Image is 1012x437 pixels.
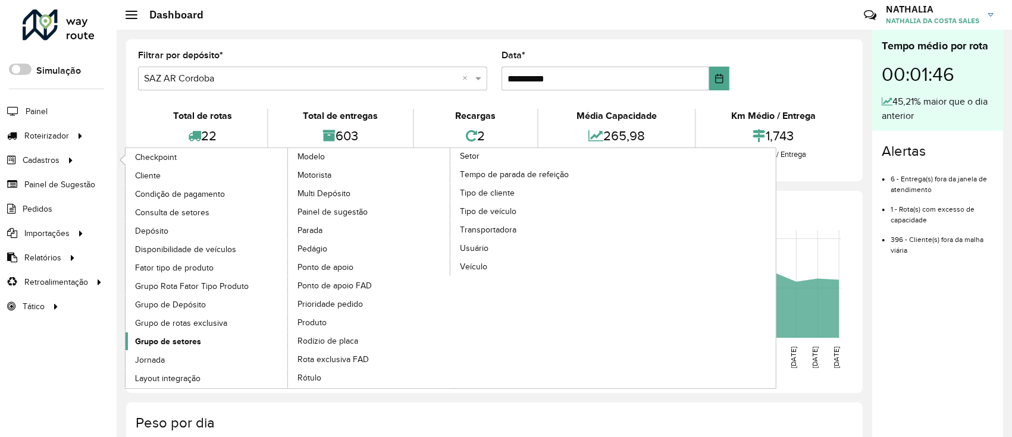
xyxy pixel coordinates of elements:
[460,260,487,273] span: Veículo
[297,353,369,366] span: Rota exclusiva FAD
[297,261,353,273] span: Ponto de apoio
[297,298,363,310] span: Prioridade pedido
[36,64,81,78] label: Simulação
[26,105,48,118] span: Painel
[288,240,451,257] a: Pedágio
[460,224,516,236] span: Transportadora
[297,372,321,384] span: Rótulo
[24,251,61,264] span: Relatórios
[135,317,227,329] span: Grupo de rotas exclusiva
[460,187,515,199] span: Tipo de cliente
[882,54,994,95] div: 00:01:46
[891,165,994,195] li: 6 - Entrega(s) fora da janela de atendimento
[297,169,331,181] span: Motorista
[460,168,569,181] span: Tempo de parada de refeição
[288,166,451,184] a: Motorista
[24,178,95,191] span: Painel de Sugestão
[502,48,525,62] label: Data
[24,130,69,142] span: Roteirizador
[460,205,516,218] span: Tipo de veículo
[297,279,372,292] span: Ponto de apoio FAD
[891,225,994,256] li: 396 - Cliente(s) fora da malha viária
[288,295,451,313] a: Prioridade pedido
[126,259,289,276] a: Fator tipo de produto
[450,184,613,202] a: Tipo de cliente
[288,369,451,386] a: Rótulo
[882,38,994,54] div: Tempo médio por rota
[135,243,236,256] span: Disponibilidade de veículos
[23,203,52,215] span: Pedidos
[137,8,203,21] h2: Dashboard
[126,240,289,258] a: Disponibilidade de veículos
[450,202,613,220] a: Tipo de veículo
[135,206,209,219] span: Consulta de setores
[297,187,350,200] span: Multi Depósito
[136,414,851,432] h4: Peso por dia
[23,154,59,166] span: Cadastros
[288,276,451,294] a: Ponto de apoio FAD
[882,95,994,123] div: 45,21% maior que o dia anterior
[857,2,883,28] a: Contato Rápido
[417,123,534,149] div: 2
[271,109,411,123] div: Total de entregas
[699,123,848,149] div: 1,743
[141,123,264,149] div: 22
[135,372,200,385] span: Layout integração
[135,262,214,274] span: Fator tipo de produto
[450,257,613,275] a: Veículo
[709,67,729,90] button: Choose Date
[126,332,289,350] a: Grupo de setores
[126,203,289,221] a: Consulta de setores
[811,347,819,368] text: [DATE]
[126,314,289,332] a: Grupo de rotas exclusiva
[460,242,488,254] span: Usuário
[699,109,848,123] div: Km Médio / Entrega
[886,15,979,26] span: NATHALIA DA COSTA SALES
[417,109,534,123] div: Recargas
[135,354,165,366] span: Jornada
[126,185,289,203] a: Condição de pagamento
[138,48,223,62] label: Filtrar por depósito
[886,4,979,15] h3: NATHALIA
[288,221,451,239] a: Parada
[297,335,358,347] span: Rodízio de placa
[126,148,289,166] a: Checkpoint
[126,369,289,387] a: Layout integração
[288,184,451,202] a: Multi Depósito
[135,151,177,164] span: Checkpoint
[789,347,797,368] text: [DATE]
[126,148,451,388] a: Modelo
[126,295,289,313] a: Grupo de Depósito
[882,143,994,160] h4: Alertas
[271,123,411,149] div: 603
[141,109,264,123] div: Total de rotas
[450,221,613,238] a: Transportadora
[288,350,451,368] a: Rota exclusiva FAD
[288,258,451,276] a: Ponto de apoio
[297,243,327,255] span: Pedágio
[135,298,206,311] span: Grupo de Depósito
[288,313,451,331] a: Produto
[135,188,225,200] span: Condição de pagamento
[23,300,45,313] span: Tático
[288,148,613,388] a: Setor
[135,225,168,237] span: Depósito
[126,222,289,240] a: Depósito
[288,203,451,221] a: Painel de sugestão
[126,277,289,295] a: Grupo Rota Fator Tipo Produto
[460,150,480,162] span: Setor
[450,165,613,183] a: Tempo de parada de refeição
[297,224,322,237] span: Parada
[24,276,88,288] span: Retroalimentação
[832,347,840,368] text: [DATE]
[462,71,472,86] span: Clear all
[891,195,994,225] li: 1 - Rota(s) com excesso de capacidade
[297,316,327,329] span: Produto
[288,332,451,350] a: Rodízio de placa
[126,351,289,369] a: Jornada
[135,280,249,293] span: Grupo Rota Fator Tipo Produto
[24,227,70,240] span: Importações
[450,239,613,257] a: Usuário
[541,123,693,149] div: 265,98
[135,335,201,348] span: Grupo de setores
